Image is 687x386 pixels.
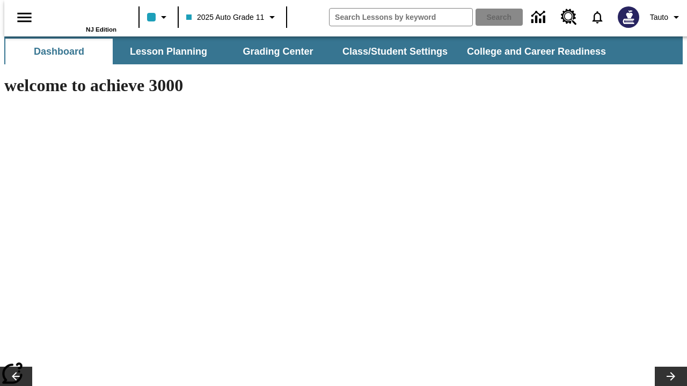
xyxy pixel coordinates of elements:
[554,3,583,32] a: Resource Center, Will open in new tab
[224,39,332,64] button: Grading Center
[143,8,174,27] button: Class color is light blue. Change class color
[646,8,687,27] button: Profile/Settings
[611,3,646,31] button: Select a new avatar
[458,39,615,64] button: College and Career Readiness
[618,6,639,28] img: Avatar
[186,12,264,23] span: 2025 Auto Grade 11
[583,3,611,31] a: Notifications
[47,4,116,33] div: Home
[4,76,468,95] h1: welcome to achieve 3000
[4,39,616,64] div: SubNavbar
[115,39,222,64] button: Lesson Planning
[525,3,554,32] a: Data Center
[334,39,456,64] button: Class/Student Settings
[4,36,683,64] div: SubNavbar
[182,8,283,27] button: Class: 2025 Auto Grade 11, Select your class
[5,39,113,64] button: Dashboard
[330,9,472,26] input: search field
[650,12,668,23] span: Tauto
[9,2,40,33] button: Open side menu
[47,5,116,26] a: Home
[86,26,116,33] span: NJ Edition
[655,367,687,386] button: Lesson carousel, Next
